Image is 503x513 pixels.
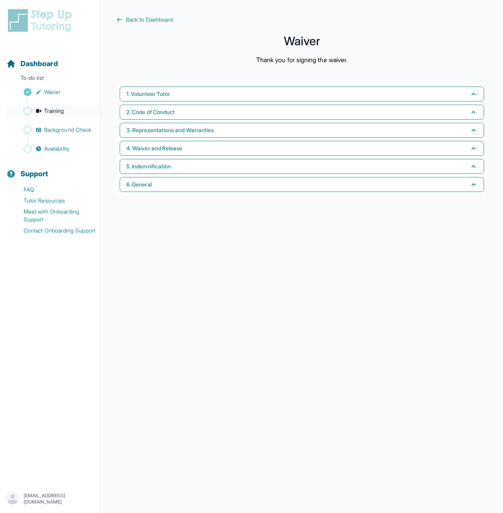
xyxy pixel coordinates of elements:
[120,87,484,101] button: 1. Volunteer Tutor
[126,162,171,170] span: 5. Indemnification
[6,184,100,195] a: FAQ
[6,87,100,98] a: Waiver
[120,123,484,138] button: 3. Representations and Warranties
[20,168,48,179] span: Support
[117,16,487,24] a: Back to Dashboard
[117,36,487,46] h1: Waiver
[126,181,152,188] span: 6. General
[3,156,97,183] button: Support
[3,74,97,85] p: To-do list
[44,145,69,153] span: Availability
[24,493,94,505] p: [EMAIL_ADDRESS][DOMAIN_NAME]
[120,105,484,120] button: 2. Code of Conduct
[120,177,484,192] button: 6. General
[120,141,484,156] button: 4. Waiver and Release
[126,108,175,116] span: 2. Code of Conduct
[6,143,100,154] a: Availability
[44,107,64,115] span: Training
[6,58,58,69] a: Dashboard
[6,225,100,236] a: Contact Onboarding Support
[44,126,91,134] span: Background Check
[126,126,214,134] span: 3. Representations and Warranties
[126,90,170,98] span: 1. Volunteer Tutor
[126,144,182,152] span: 4. Waiver and Release
[120,159,484,174] button: 5. Indemnification
[20,58,58,69] span: Dashboard
[6,124,100,135] a: Background Check
[6,195,100,206] a: Tutor Resources
[6,8,76,33] img: logo
[3,46,97,72] button: Dashboard
[6,492,94,506] button: [EMAIL_ADDRESS][DOMAIN_NAME]
[256,55,348,65] p: Thank you for signing the waiver.
[6,105,100,116] a: Training
[44,88,61,96] span: Waiver
[6,206,100,225] a: Meet with Onboarding Support
[126,16,173,24] span: Back to Dashboard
